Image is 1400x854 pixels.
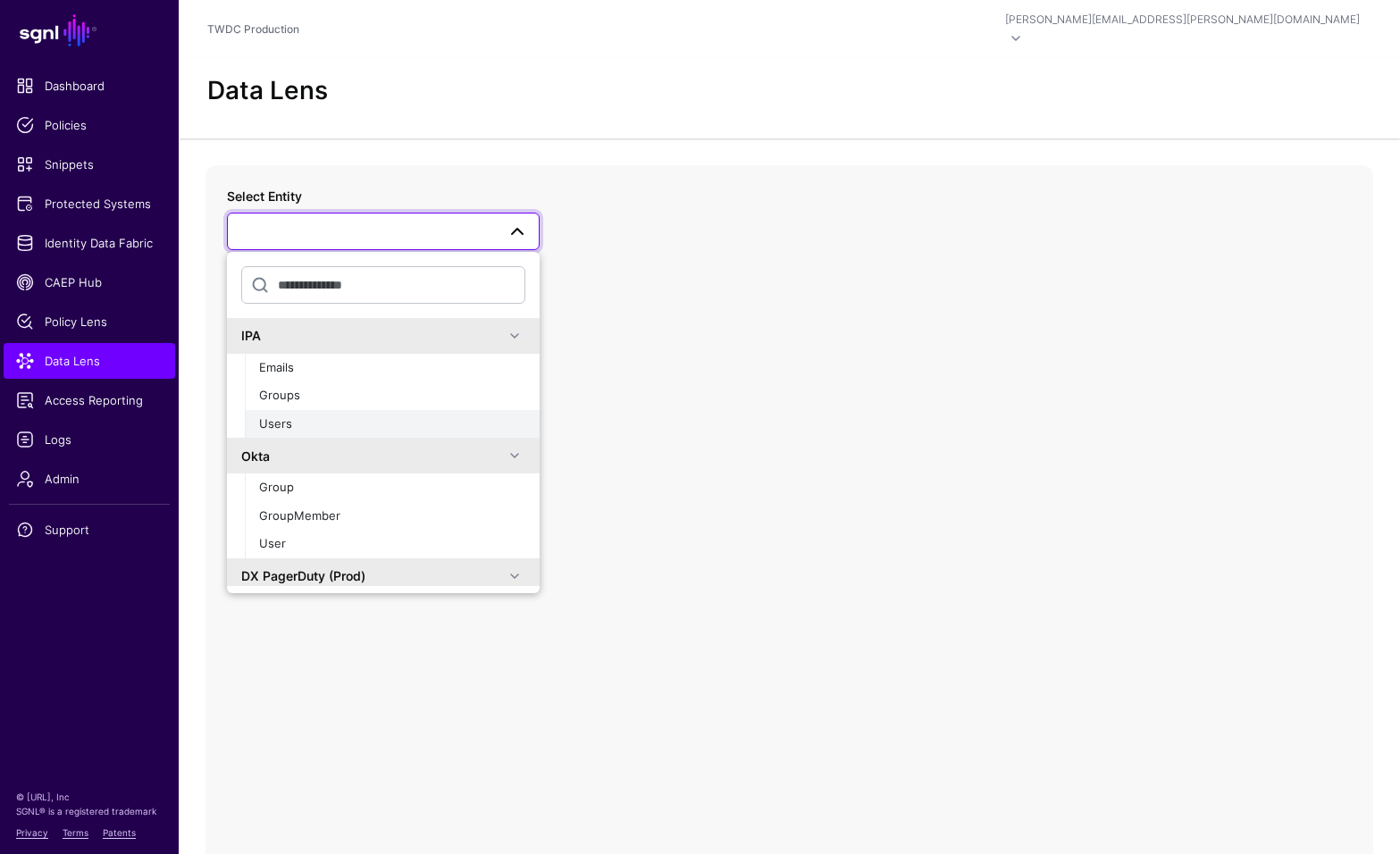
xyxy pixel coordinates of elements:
[245,354,540,382] button: Emails
[207,22,299,36] a: TWDC Production
[63,827,88,838] a: Terms
[16,804,163,818] p: SGNL® is a registered trademark
[16,391,163,409] span: Access Reporting
[16,77,163,95] span: Dashboard
[1005,12,1360,28] div: [PERSON_NAME][EMAIL_ADDRESS][PERSON_NAME][DOMAIN_NAME]
[4,422,175,457] a: Logs
[11,11,168,50] a: SGNL
[259,536,286,550] span: User
[245,410,540,439] button: Users
[4,186,175,222] a: Protected Systems
[16,470,163,488] span: Admin
[16,273,163,291] span: CAEP Hub
[4,343,175,379] a: Data Lens
[227,187,302,205] label: Select Entity
[16,431,163,448] span: Logs
[259,360,294,374] span: Emails
[16,352,163,370] span: Data Lens
[4,147,175,182] a: Snippets
[259,480,294,494] span: Group
[16,827,48,838] a: Privacy
[4,264,175,300] a: CAEP Hub
[245,473,540,502] button: Group
[103,827,136,838] a: Patents
[4,68,175,104] a: Dashboard
[207,76,328,106] h2: Data Lens
[241,447,504,465] div: Okta
[241,326,504,345] div: IPA
[4,382,175,418] a: Access Reporting
[16,116,163,134] span: Policies
[4,461,175,497] a: Admin
[4,107,175,143] a: Policies
[245,381,540,410] button: Groups
[16,195,163,213] span: Protected Systems
[16,790,163,804] p: © [URL], Inc
[259,416,292,431] span: Users
[241,566,504,585] div: DX PagerDuty (Prod)
[16,521,163,539] span: Support
[245,502,540,531] button: GroupMember
[259,388,300,402] span: Groups
[4,225,175,261] a: Identity Data Fabric
[259,508,340,523] span: GroupMember
[16,234,163,252] span: Identity Data Fabric
[4,304,175,339] a: Policy Lens
[245,530,540,558] button: User
[16,155,163,173] span: Snippets
[16,313,163,331] span: Policy Lens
